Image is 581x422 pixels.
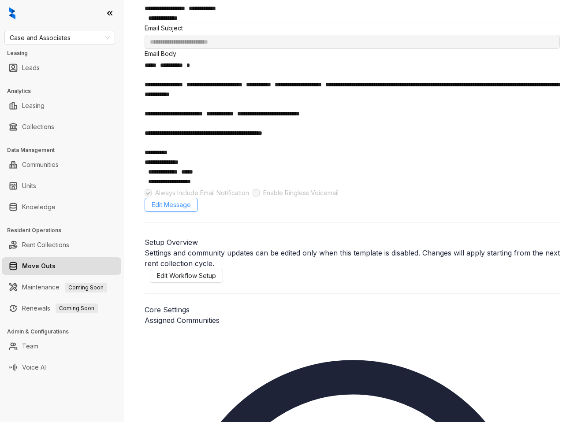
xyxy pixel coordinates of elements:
li: Knowledge [2,198,121,216]
img: logo [9,7,15,19]
a: Leasing [22,97,45,115]
li: Rent Collections [2,236,121,254]
h3: Leasing [7,49,123,57]
h3: Analytics [7,87,123,95]
h3: Core Settings [145,304,560,315]
p: Settings and community updates can be edited only when this template is disabled. Changes will ap... [145,248,560,269]
li: Leads [2,59,121,77]
span: Edit Message [152,200,191,210]
li: Communities [2,156,121,174]
a: Collections [22,118,54,136]
span: Case and Associates [10,31,110,44]
a: Team [22,337,38,355]
li: Units [2,177,121,195]
li: Voice AI [2,359,121,376]
span: Coming Soon [65,283,107,292]
a: Move Outs [22,257,56,275]
a: Edit Workflow Setup [150,269,223,283]
li: Renewals [2,300,121,317]
h3: Admin & Configurations [7,328,123,336]
li: Collections [2,118,121,136]
li: Move Outs [2,257,121,275]
a: Units [22,177,36,195]
a: Communities [22,156,59,174]
span: Edit Workflow Setup [157,271,216,281]
a: Leads [22,59,40,77]
span: Coming Soon [56,304,98,313]
li: Team [2,337,121,355]
h4: Email Body [145,49,560,59]
h3: Resident Operations [7,226,123,234]
h2: Setup Overview [145,237,560,248]
p: Assigned Communities [145,315,560,326]
h4: Email Subject [145,23,560,33]
a: Rent Collections [22,236,69,254]
h3: Data Management [7,146,123,154]
li: Leasing [2,97,121,115]
li: Maintenance [2,278,121,296]
a: Knowledge [22,198,56,216]
span: Enable Ringless Voicemail [260,188,342,198]
span: Always Include Email Notification [152,188,253,198]
a: RenewalsComing Soon [22,300,98,317]
button: Edit Message [145,198,198,212]
a: Voice AI [22,359,46,376]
